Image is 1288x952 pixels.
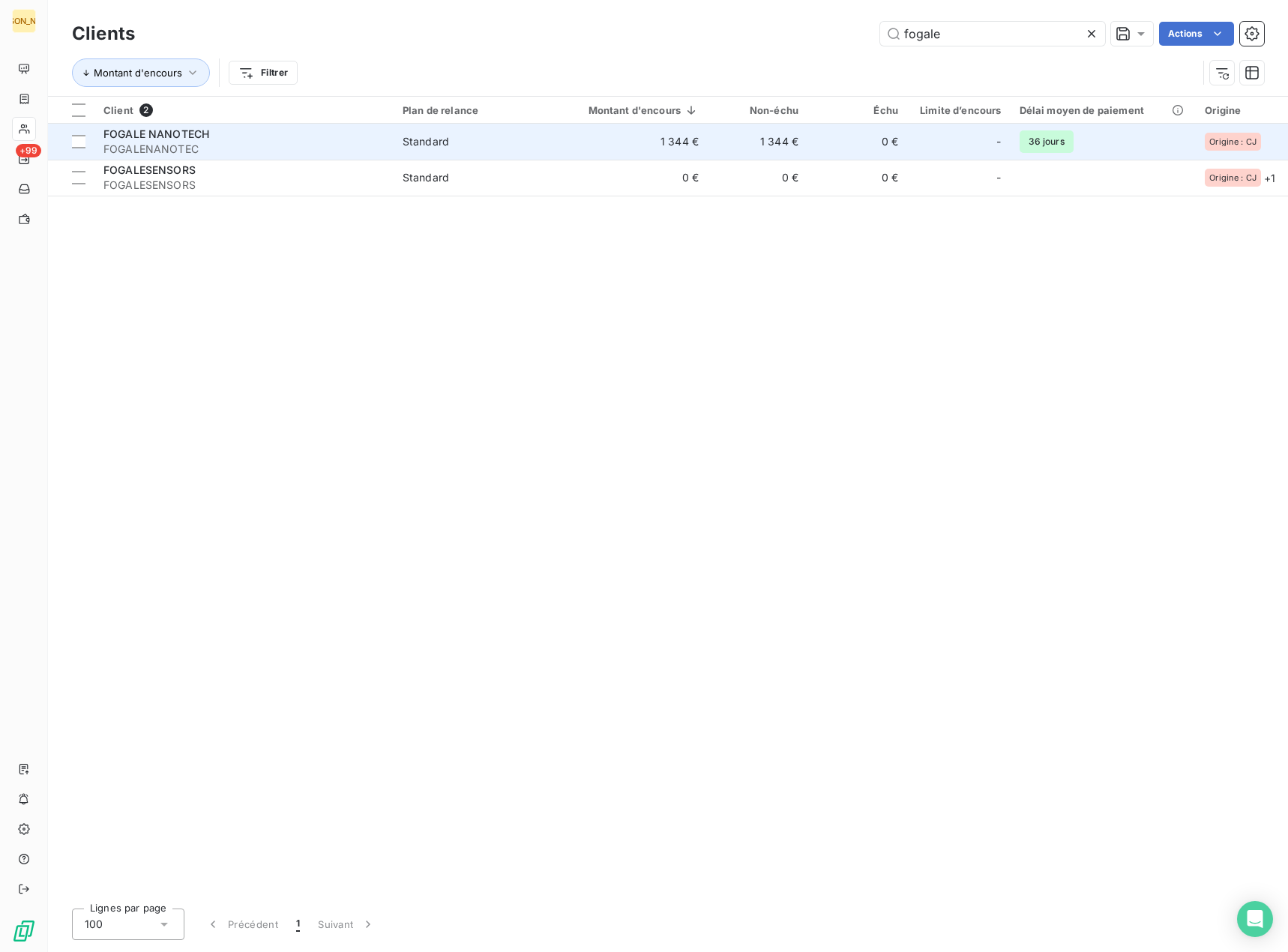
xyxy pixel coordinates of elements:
[16,144,41,157] span: +99
[1205,104,1279,116] div: Origine
[103,104,133,116] span: Client
[807,124,907,160] td: 0 €
[1237,901,1273,937] div: Open Intercom Messenger
[1020,130,1074,153] span: 36 jours
[103,178,385,193] span: FOGALESENSORS
[72,58,210,87] button: Montant d'encours
[717,104,798,116] div: Non-échu
[85,917,103,932] span: 100
[94,67,182,79] span: Montant d'encours
[12,919,36,943] img: Logo LeanPay
[1209,173,1257,182] span: Origine : CJ
[72,20,135,47] h3: Clients
[816,104,898,116] div: Échu
[708,160,807,196] td: 0 €
[556,160,708,196] td: 0 €
[287,909,309,940] button: 1
[1264,170,1275,186] span: + 1
[196,909,287,940] button: Précédent
[309,909,385,940] button: Suivant
[103,163,196,176] span: FOGALESENSORS
[880,22,1105,46] input: Rechercher
[1020,104,1188,116] div: Délai moyen de paiement
[556,124,708,160] td: 1 344 €
[996,134,1001,149] span: -
[403,104,547,116] div: Plan de relance
[103,142,385,157] span: FOGALENANOTEC
[1159,22,1234,46] button: Actions
[403,170,449,185] div: Standard
[708,124,807,160] td: 1 344 €
[12,9,36,33] div: [PERSON_NAME]
[403,134,449,149] div: Standard
[807,160,907,196] td: 0 €
[565,104,699,116] div: Montant d'encours
[296,917,300,932] span: 1
[1209,137,1257,146] span: Origine : CJ
[996,170,1001,185] span: -
[916,104,1002,116] div: Limite d’encours
[229,61,298,85] button: Filtrer
[139,103,153,117] span: 2
[103,127,209,140] span: FOGALE NANOTECH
